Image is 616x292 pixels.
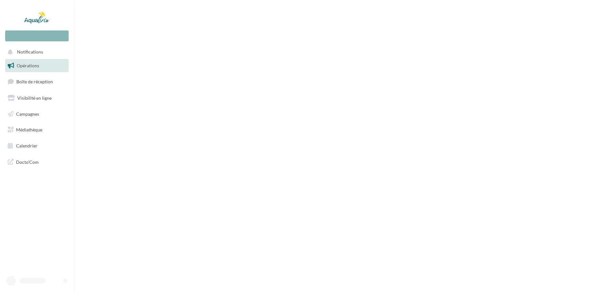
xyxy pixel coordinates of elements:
[4,91,70,105] a: Visibilité en ligne
[16,143,38,148] span: Calendrier
[16,79,53,84] span: Boîte de réception
[4,107,70,121] a: Campagnes
[5,30,69,41] div: Nouvelle campagne
[17,63,39,68] span: Opérations
[16,111,39,116] span: Campagnes
[4,139,70,153] a: Calendrier
[4,155,70,169] a: Docto'Com
[4,59,70,72] a: Opérations
[4,123,70,137] a: Médiathèque
[4,75,70,88] a: Boîte de réception
[16,158,39,166] span: Docto'Com
[17,49,43,55] span: Notifications
[17,95,52,101] span: Visibilité en ligne
[16,127,42,132] span: Médiathèque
